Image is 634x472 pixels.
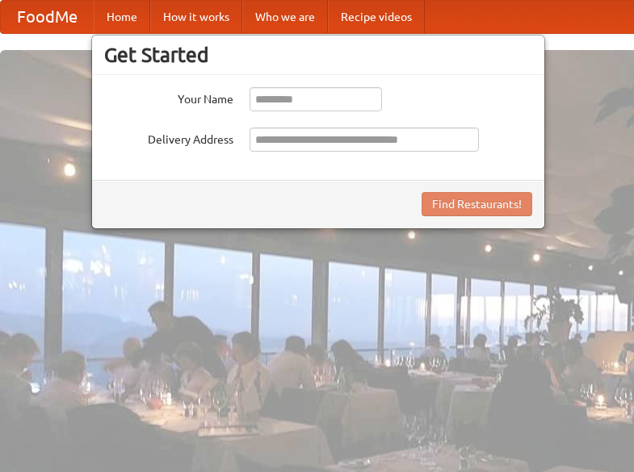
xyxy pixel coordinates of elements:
[1,1,94,33] a: FoodMe
[104,127,233,148] label: Delivery Address
[422,192,532,216] button: Find Restaurants!
[94,1,150,33] a: Home
[150,1,242,33] a: How it works
[242,1,328,33] a: Who we are
[104,43,532,67] h3: Get Started
[104,87,233,107] label: Your Name
[328,1,425,33] a: Recipe videos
